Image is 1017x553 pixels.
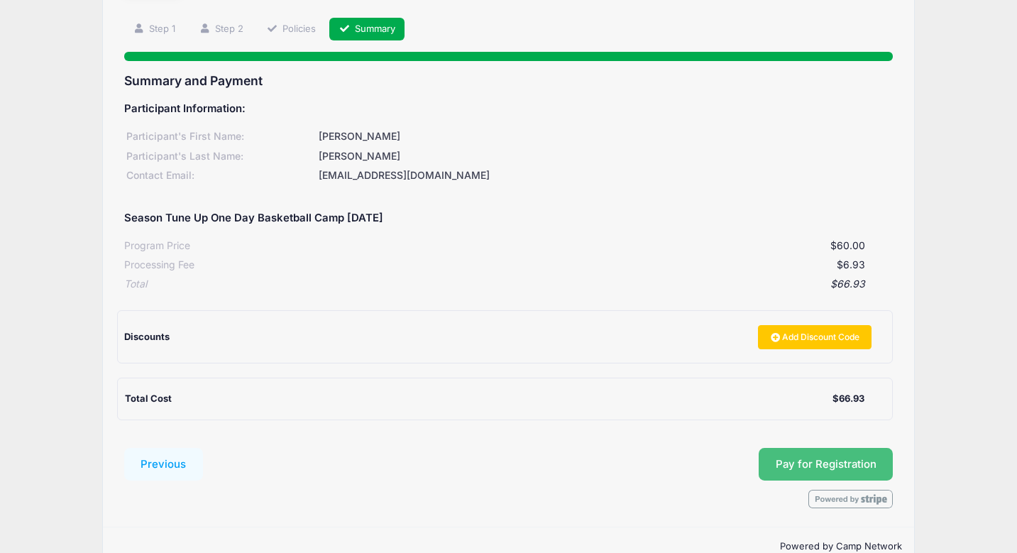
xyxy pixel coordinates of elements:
a: Policies [257,18,325,41]
span: $60.00 [830,239,865,251]
div: Contact Email: [124,168,317,183]
div: [PERSON_NAME] [317,149,894,164]
div: $66.93 [832,392,864,406]
h3: Summary and Payment [124,73,894,88]
div: Processing Fee [124,258,194,273]
div: Total Cost [125,392,833,406]
div: Total [124,277,147,292]
div: [PERSON_NAME] [317,129,894,144]
h5: Participant Information: [124,103,894,116]
div: [EMAIL_ADDRESS][DOMAIN_NAME] [317,168,894,183]
div: Participant's Last Name: [124,149,317,164]
span: Discounts [124,331,170,342]
a: Add Discount Code [758,325,872,349]
div: $66.93 [147,277,866,292]
div: $6.93 [194,258,866,273]
div: Participant's First Name: [124,129,317,144]
button: Pay for Registration [759,448,894,481]
a: Step 2 [189,18,253,41]
div: Program Price [124,239,190,253]
a: Step 1 [124,18,185,41]
a: Summary [329,18,405,41]
h5: Season Tune Up One Day Basketball Camp [DATE] [124,212,383,225]
button: Previous [124,448,204,481]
